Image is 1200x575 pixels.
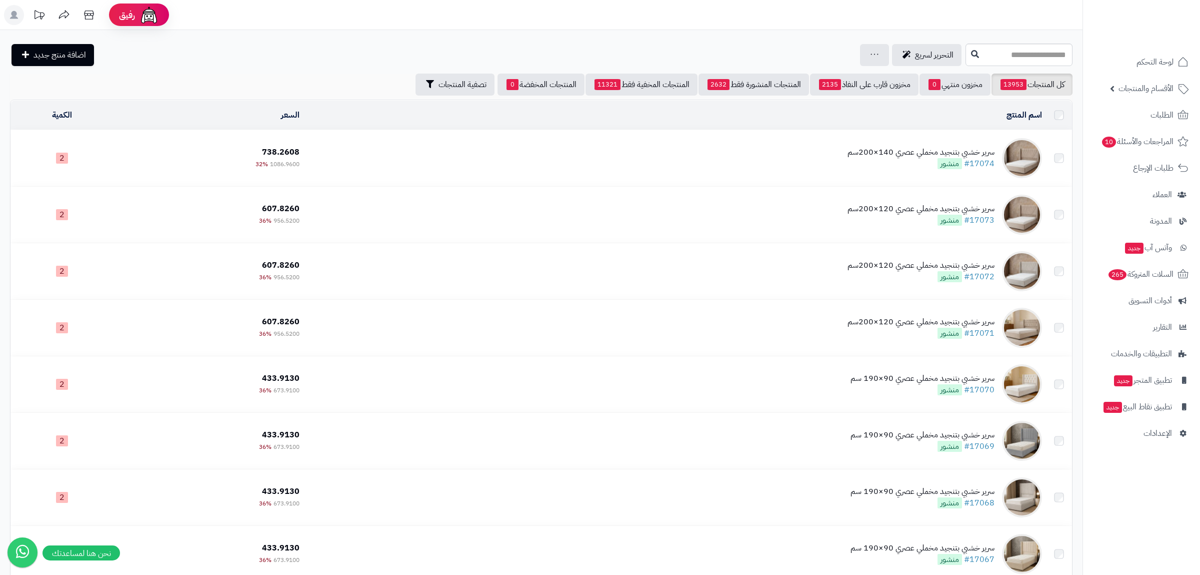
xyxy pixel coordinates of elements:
[56,435,68,446] span: 2
[937,554,962,565] span: منشور
[964,497,994,509] a: #17068
[1006,109,1042,121] a: اسم المنتج
[497,74,584,96] a: المنتجات المخفضة0
[273,386,299,395] span: 673.9100
[1150,108,1173,122] span: الطلبات
[262,429,299,441] span: 433.9130
[810,74,918,96] a: مخزون قارب على النفاذ2135
[281,109,299,121] a: السعر
[1111,347,1172,361] span: التطبيقات والخدمات
[1118,82,1173,96] span: الأقسام والمنتجات
[1089,289,1194,313] a: أدوات التسويق
[1143,426,1172,440] span: الإعدادات
[259,386,271,395] span: 36%
[56,266,68,277] span: 2
[892,44,961,66] a: التحرير لسريع
[698,74,809,96] a: المنتجات المنشورة فقط2632
[919,74,990,96] a: مخزون منتهي0
[56,379,68,390] span: 2
[1152,188,1172,202] span: العملاء
[1002,364,1042,404] img: سرير خشبي بتنجيد مخملي عصري 90×190 سم
[928,79,940,90] span: 0
[1114,375,1132,386] span: جديد
[273,499,299,508] span: 673.9100
[1107,267,1173,281] span: السلات المتروكة
[262,372,299,384] span: 433.9130
[819,79,841,90] span: 2135
[847,260,994,271] div: سرير خشبي بتنجيد مخملي عصري 120×200سم
[1108,269,1126,280] span: 265
[1002,138,1042,178] img: سرير خشبي بتنجيد مخملي عصري 140×200سم
[1089,209,1194,233] a: المدونة
[262,485,299,497] span: 433.9130
[262,316,299,328] span: 607.8260
[1002,421,1042,461] img: سرير خشبي بتنجيد مخملي عصري 90×190 سم
[56,492,68,503] span: 2
[262,146,299,158] span: 738.2608
[1103,402,1122,413] span: جديد
[270,160,299,169] span: 1086.9600
[1132,28,1190,49] img: logo-2.png
[850,486,994,497] div: سرير خشبي بتنجيد مخملي عصري 90×190 سم
[991,74,1072,96] a: كل المنتجات13953
[255,160,268,169] span: 32%
[850,429,994,441] div: سرير خشبي بتنجيد مخملي عصري 90×190 سم
[56,153,68,164] span: 2
[1089,236,1194,260] a: وآتس آبجديد
[259,329,271,338] span: 36%
[850,542,994,554] div: سرير خشبي بتنجيد مخملي عصري 90×190 سم
[259,499,271,508] span: 36%
[964,214,994,226] a: #17073
[33,49,86,61] span: اضافة منتج جديد
[1102,137,1116,148] span: 10
[707,79,729,90] span: 2632
[259,442,271,451] span: 36%
[273,555,299,564] span: 673.9100
[1136,55,1173,69] span: لوحة التحكم
[1002,534,1042,574] img: سرير خشبي بتنجيد مخملي عصري 90×190 سم
[1002,195,1042,235] img: سرير خشبي بتنجيد مخملي عصري 120×200سم
[964,327,994,339] a: #17071
[52,109,72,121] a: الكمية
[262,203,299,215] span: 607.8260
[585,74,697,96] a: المنتجات المخفية فقط11321
[273,442,299,451] span: 673.9100
[1133,161,1173,175] span: طلبات الإرجاع
[1128,294,1172,308] span: أدوات التسويق
[1002,477,1042,517] img: سرير خشبي بتنجيد مخملي عصري 90×190 سم
[273,329,299,338] span: 956.5200
[1101,135,1173,149] span: المراجعات والأسئلة
[915,49,953,61] span: التحرير لسريع
[1089,368,1194,392] a: تطبيق المتجرجديد
[259,216,271,225] span: 36%
[11,44,94,66] a: اضافة منتج جديد
[594,79,620,90] span: 11321
[506,79,518,90] span: 0
[937,441,962,452] span: منشور
[937,271,962,282] span: منشور
[847,203,994,215] div: سرير خشبي بتنجيد مخملي عصري 120×200سم
[1002,308,1042,348] img: سرير خشبي بتنجيد مخملي عصري 120×200سم
[1089,103,1194,127] a: الطلبات
[1113,373,1172,387] span: تطبيق المتجر
[964,158,994,170] a: #17074
[1000,79,1026,90] span: 13953
[1089,395,1194,419] a: تطبيق نقاط البيعجديد
[273,273,299,282] span: 956.5200
[139,5,159,25] img: ai-face.png
[937,328,962,339] span: منشور
[964,440,994,452] a: #17069
[847,147,994,158] div: سرير خشبي بتنجيد مخملي عصري 140×200سم
[937,384,962,395] span: منشور
[1089,262,1194,286] a: السلات المتروكة265
[1150,214,1172,228] span: المدونة
[1089,183,1194,207] a: العملاء
[964,271,994,283] a: #17072
[262,542,299,554] span: 433.9130
[56,322,68,333] span: 2
[26,5,51,28] a: تحديثات المنصة
[1089,342,1194,366] a: التطبيقات والخدمات
[1125,243,1143,254] span: جديد
[1089,315,1194,339] a: التقارير
[259,273,271,282] span: 36%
